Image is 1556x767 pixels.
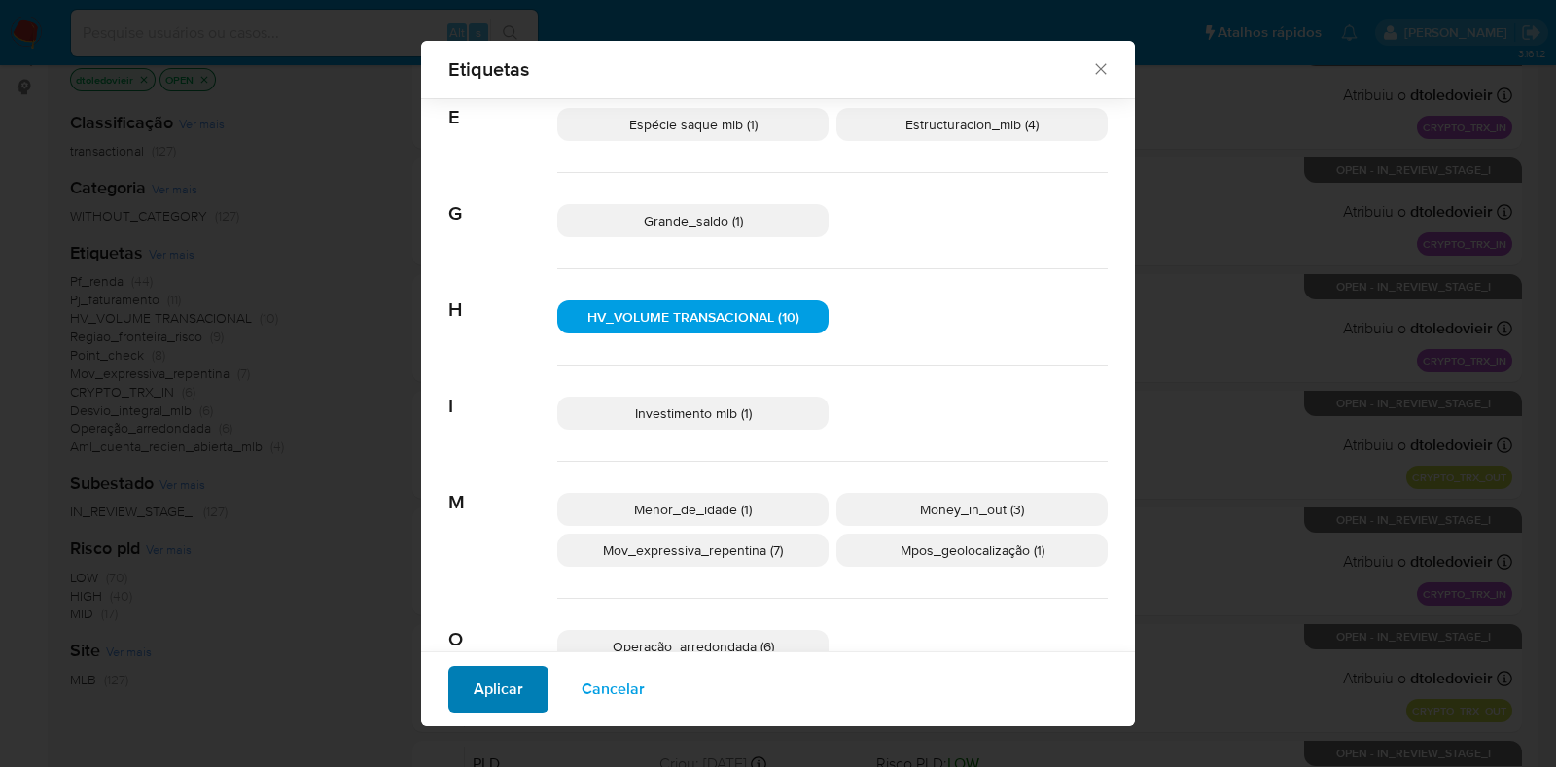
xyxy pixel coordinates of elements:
[635,403,752,423] span: Investimento mlb (1)
[474,668,523,711] span: Aplicar
[556,666,670,713] button: Cancelar
[448,366,557,418] span: I
[557,204,829,237] div: Grande_saldo (1)
[448,59,1091,79] span: Etiquetas
[613,637,774,656] span: Operação_arredondada (6)
[557,493,829,526] div: Menor_de_idade (1)
[905,115,1039,134] span: Estructuracion_mlb (4)
[582,668,645,711] span: Cancelar
[557,300,829,333] div: HV_VOLUME TRANSACIONAL (10)
[587,307,799,327] span: HV_VOLUME TRANSACIONAL (10)
[557,397,829,430] div: Investimento mlb (1)
[634,500,752,519] span: Menor_de_idade (1)
[448,173,557,226] span: G
[1091,59,1109,77] button: Fechar
[920,500,1024,519] span: Money_in_out (3)
[901,540,1044,560] span: Mpos_geolocalização (1)
[448,462,557,514] span: M
[448,666,548,713] button: Aplicar
[644,211,743,230] span: Grande_saldo (1)
[836,108,1108,141] div: Estructuracion_mlb (4)
[448,599,557,651] span: O
[836,493,1108,526] div: Money_in_out (3)
[557,108,829,141] div: Espécie saque mlb (1)
[557,534,829,567] div: Mov_expressiva_repentina (7)
[448,77,557,129] span: E
[836,534,1108,567] div: Mpos_geolocalização (1)
[629,115,758,134] span: Espécie saque mlb (1)
[603,540,783,560] span: Mov_expressiva_repentina (7)
[557,630,829,663] div: Operação_arredondada (6)
[448,269,557,322] span: H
